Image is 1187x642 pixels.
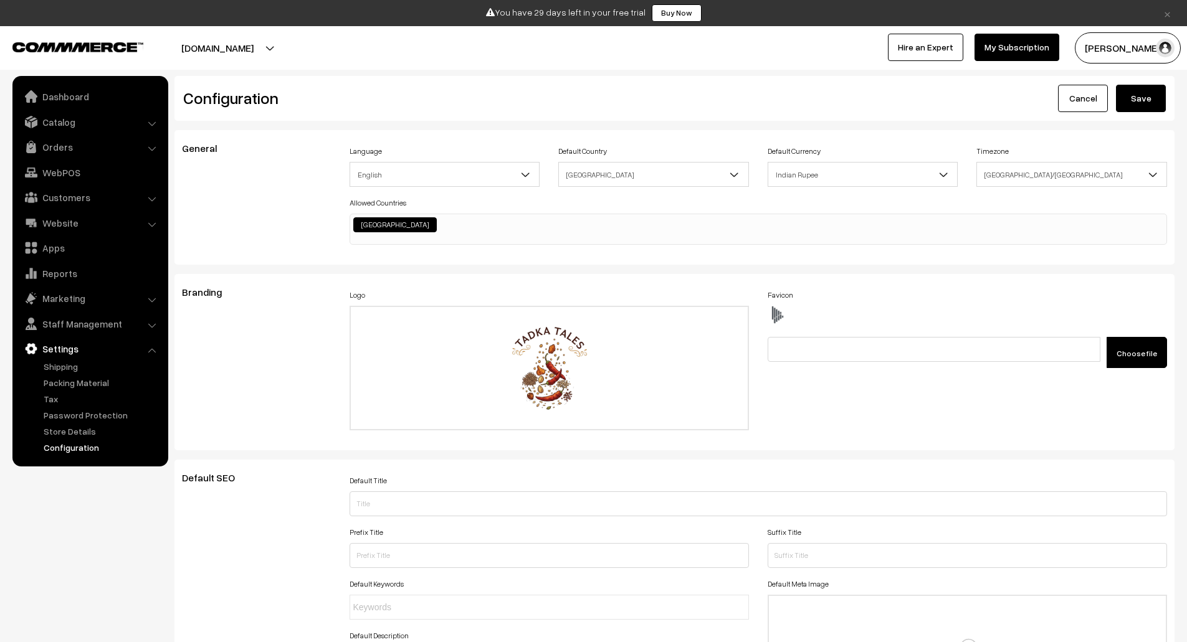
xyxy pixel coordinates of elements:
[768,578,829,590] label: Default Meta Image
[41,360,164,373] a: Shipping
[41,441,164,454] a: Configuration
[183,88,665,108] h2: Configuration
[16,212,164,234] a: Website
[350,290,365,301] label: Logo
[350,164,540,186] span: English
[559,164,748,186] span: India
[652,4,702,22] a: Buy Now
[182,471,250,484] span: Default SEO
[350,162,540,187] span: English
[976,162,1167,187] span: Asia/Kolkata
[182,142,232,154] span: General
[350,491,1168,516] input: Title
[350,197,406,209] label: Allowed Countries
[16,313,164,335] a: Staff Management
[768,290,793,301] label: Favicon
[1159,6,1176,21] a: ×
[16,161,164,184] a: WebPOS
[16,287,164,309] a: Marketing
[768,146,821,157] label: Default Currency
[12,42,143,52] img: COMMMERCE
[350,527,383,538] label: Prefix Title
[768,543,1167,568] input: Suffix Title
[353,601,462,614] input: Keywords
[976,146,1009,157] label: Timezone
[16,237,164,259] a: Apps
[888,34,963,61] a: Hire an Expert
[41,408,164,422] a: Password Protection
[1058,85,1108,112] a: Cancel
[16,186,164,209] a: Customers
[768,306,786,324] img: favicon.ico
[138,32,297,64] button: [DOMAIN_NAME]
[768,527,801,538] label: Suffix Title
[768,164,958,186] span: Indian Rupee
[1116,85,1166,112] button: Save
[16,136,164,158] a: Orders
[1075,32,1181,64] button: [PERSON_NAME]
[12,39,122,54] a: COMMMERCE
[4,4,1183,22] div: You have 29 days left in your free trial
[350,630,409,641] label: Default Description
[1117,349,1157,358] span: Choose file
[558,162,749,187] span: India
[16,338,164,360] a: Settings
[350,475,387,486] label: Default Title
[350,543,749,568] input: Prefix Title
[16,85,164,108] a: Dashboard
[353,217,437,232] li: India
[182,286,237,298] span: Branding
[41,392,164,405] a: Tax
[977,164,1166,186] span: Asia/Kolkata
[41,425,164,438] a: Store Details
[975,34,1059,61] a: My Subscription
[350,578,404,590] label: Default Keywords
[350,146,382,157] label: Language
[558,146,607,157] label: Default Country
[768,162,958,187] span: Indian Rupee
[16,262,164,285] a: Reports
[16,111,164,133] a: Catalog
[41,376,164,389] a: Packing Material
[1156,39,1175,57] img: user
